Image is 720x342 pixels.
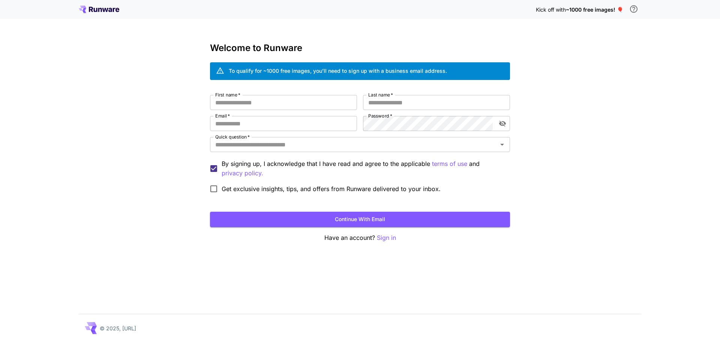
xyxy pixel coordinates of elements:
[497,139,507,150] button: Open
[377,233,396,243] button: Sign in
[626,2,641,17] button: In order to qualify for free credit, you need to sign up with a business email address and click ...
[368,113,392,119] label: Password
[222,184,441,193] span: Get exclusive insights, tips, and offers from Runware delivered to your inbox.
[368,92,393,98] label: Last name
[210,212,510,227] button: Continue with email
[210,43,510,53] h3: Welcome to Runware
[432,159,467,169] p: terms of use
[222,169,263,178] button: By signing up, I acknowledge that I have read and agree to the applicable terms of use and
[536,6,566,13] span: Kick off with
[566,6,623,13] span: ~1000 free images! 🎈
[496,117,509,130] button: toggle password visibility
[215,92,240,98] label: First name
[210,233,510,243] p: Have an account?
[222,169,263,178] p: privacy policy.
[229,67,447,75] div: To qualify for ~1000 free images, you’ll need to sign up with a business email address.
[222,159,504,178] p: By signing up, I acknowledge that I have read and agree to the applicable and
[215,134,250,140] label: Quick question
[432,159,467,169] button: By signing up, I acknowledge that I have read and agree to the applicable and privacy policy.
[100,324,136,332] p: © 2025, [URL]
[215,113,230,119] label: Email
